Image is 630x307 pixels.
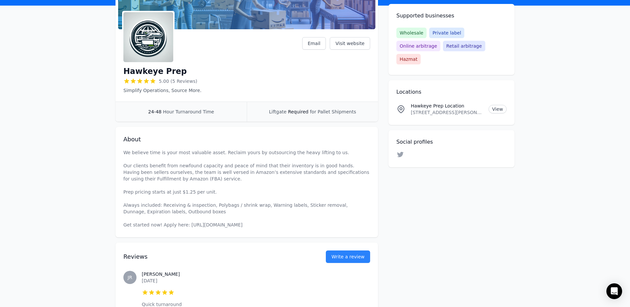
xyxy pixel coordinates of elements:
a: View [489,105,507,113]
p: Simplify Operations, Source More. [123,87,201,94]
span: Wholesale [396,28,427,38]
span: Online arbitrage [396,41,440,51]
h2: Locations [396,88,507,96]
h3: [PERSON_NAME] [142,271,370,277]
h2: Reviews [123,252,305,261]
h2: About [123,135,370,144]
span: Required [288,109,308,114]
span: for Pallet Shipments [310,109,356,114]
time: [DATE] [142,278,157,283]
a: Visit website [330,37,370,50]
span: 5.00 (5 Reviews) [159,78,197,84]
span: Hazmat [396,54,421,64]
span: Liftgate [269,109,286,114]
img: Hawkeye Prep [123,12,173,62]
p: We believe time is your most valuable asset. Reclaim yours by outsourcing the heavy lifting to us... [123,149,370,228]
a: Email [302,37,326,50]
span: 24-48 [148,109,162,114]
p: [STREET_ADDRESS][PERSON_NAME] [411,109,483,116]
h2: Supported businesses [396,12,507,20]
span: Private label [429,28,464,38]
a: Write a review [326,250,370,263]
p: Hawkeye Prep Location [411,103,483,109]
h1: Hawkeye Prep [123,66,187,77]
span: Hour Turnaround Time [163,109,214,114]
div: Open Intercom Messenger [606,283,622,299]
span: JR [128,275,132,280]
span: Retail arbitrage [443,41,485,51]
h2: Social profiles [396,138,507,146]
